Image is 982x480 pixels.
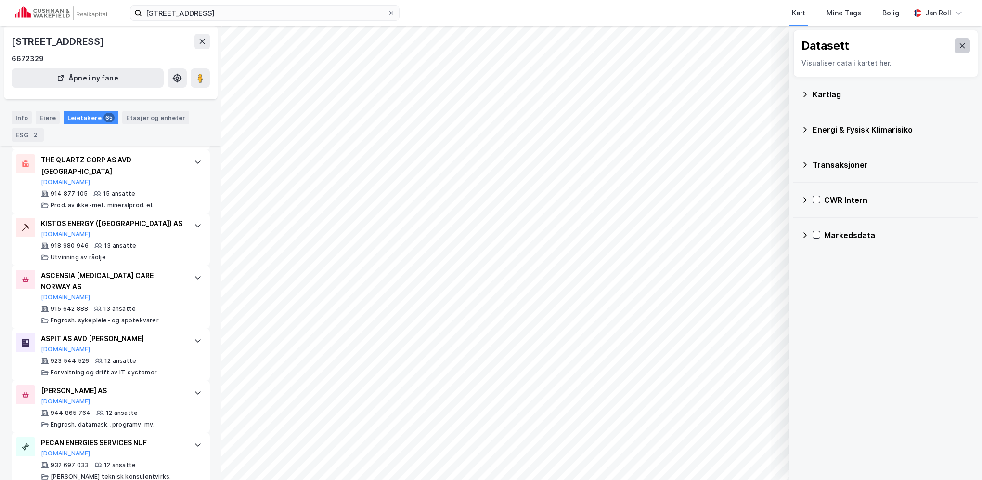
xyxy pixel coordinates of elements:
[12,53,44,65] div: 6672329
[41,270,184,293] div: ASCENSIA [MEDICAL_DATA] CARE NORWAY AS
[882,7,899,19] div: Bolig
[103,113,115,122] div: 65
[12,111,32,124] div: Info
[41,178,90,186] button: [DOMAIN_NAME]
[51,421,155,428] div: Engrosh. datamask., programv. mv.
[104,357,136,365] div: 12 ansatte
[792,7,805,19] div: Kart
[824,194,970,206] div: CWR Intern
[41,293,90,301] button: [DOMAIN_NAME]
[103,190,135,198] div: 15 ansatte
[12,68,164,88] button: Åpne i ny fane
[12,34,106,49] div: [STREET_ADDRESS]
[41,385,184,397] div: [PERSON_NAME] AS
[104,242,136,250] div: 13 ansatte
[51,461,89,469] div: 932 697 033
[41,230,90,238] button: [DOMAIN_NAME]
[801,57,970,69] div: Visualiser data i kartet her.
[41,333,184,345] div: ASPIT AS AVD [PERSON_NAME]
[801,38,849,53] div: Datasett
[51,357,89,365] div: 923 544 526
[813,159,970,171] div: Transaksjoner
[36,111,60,124] div: Eiere
[41,437,184,449] div: PECAN ENERGIES SERVICES NUF
[925,7,951,19] div: Jan Roll
[41,346,90,353] button: [DOMAIN_NAME]
[15,6,107,20] img: cushman-wakefield-realkapital-logo.202ea83816669bd177139c58696a8fa1.svg
[41,450,90,457] button: [DOMAIN_NAME]
[51,201,154,209] div: Prod. av ikke-met. mineralprod. el.
[51,317,159,324] div: Engrosh. sykepleie- og apotekvarer
[64,111,118,124] div: Leietakere
[827,7,861,19] div: Mine Tags
[51,409,90,417] div: 944 865 764
[41,218,184,229] div: KISTOS ENERGY ([GEOGRAPHIC_DATA]) AS
[41,154,184,177] div: THE QUARTZ CORP AS AVD [GEOGRAPHIC_DATA]
[51,305,88,313] div: 915 642 888
[51,253,106,261] div: Utvinning av råolje
[51,190,88,198] div: 914 877 105
[51,242,89,250] div: 918 980 946
[934,434,982,480] div: Kontrollprogram for chat
[51,369,157,376] div: Forvaltning og drift av IT-systemer
[41,398,90,405] button: [DOMAIN_NAME]
[104,461,136,469] div: 12 ansatte
[813,124,970,135] div: Energi & Fysisk Klimarisiko
[126,113,185,122] div: Etasjer og enheter
[106,409,138,417] div: 12 ansatte
[934,434,982,480] iframe: Chat Widget
[813,89,970,100] div: Kartlag
[142,6,388,20] input: Søk på adresse, matrikkel, gårdeiere, leietakere eller personer
[824,229,970,241] div: Markedsdata
[103,305,136,313] div: 13 ansatte
[30,130,40,140] div: 2
[12,128,44,142] div: ESG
